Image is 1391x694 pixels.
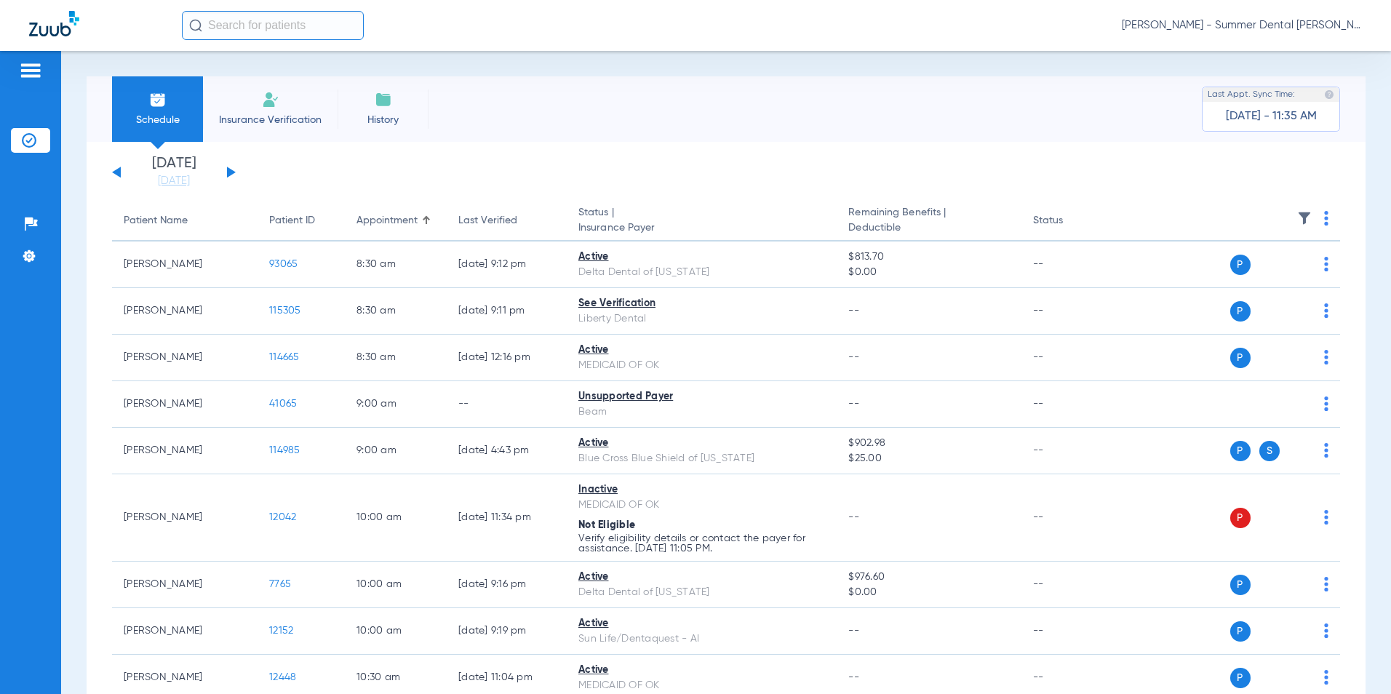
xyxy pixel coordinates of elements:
[1230,508,1251,528] span: P
[447,242,567,288] td: [DATE] 9:12 PM
[112,474,258,562] td: [PERSON_NAME]
[848,306,859,316] span: --
[130,156,218,188] li: [DATE]
[458,213,517,228] div: Last Verified
[578,585,825,600] div: Delta Dental of [US_STATE]
[1021,242,1120,288] td: --
[848,570,1009,585] span: $976.60
[112,335,258,381] td: [PERSON_NAME]
[1324,510,1328,525] img: group-dot-blue.svg
[578,498,825,513] div: MEDICAID OF OK
[1324,257,1328,271] img: group-dot-blue.svg
[1226,109,1317,124] span: [DATE] - 11:35 AM
[447,428,567,474] td: [DATE] 4:43 PM
[1230,441,1251,461] span: P
[1021,608,1120,655] td: --
[1021,381,1120,428] td: --
[1230,575,1251,595] span: P
[1230,668,1251,688] span: P
[29,11,79,36] img: Zuub Logo
[189,19,202,32] img: Search Icon
[578,311,825,327] div: Liberty Dental
[848,220,1009,236] span: Deductible
[578,520,635,530] span: Not Eligible
[149,91,167,108] img: Schedule
[578,250,825,265] div: Active
[1021,562,1120,608] td: --
[269,512,296,522] span: 12042
[1230,301,1251,322] span: P
[578,616,825,631] div: Active
[112,242,258,288] td: [PERSON_NAME]
[1021,201,1120,242] th: Status
[1324,350,1328,364] img: group-dot-blue.svg
[112,381,258,428] td: [PERSON_NAME]
[262,91,279,108] img: Manual Insurance Verification
[578,482,825,498] div: Inactive
[348,113,418,127] span: History
[1297,211,1312,226] img: filter.svg
[578,570,825,585] div: Active
[1230,621,1251,642] span: P
[124,213,188,228] div: Patient Name
[124,213,246,228] div: Patient Name
[1230,255,1251,275] span: P
[375,91,392,108] img: History
[447,562,567,608] td: [DATE] 9:16 PM
[447,474,567,562] td: [DATE] 11:34 PM
[848,265,1009,280] span: $0.00
[269,399,297,409] span: 41065
[578,436,825,451] div: Active
[447,288,567,335] td: [DATE] 9:11 PM
[269,626,293,636] span: 12152
[345,474,447,562] td: 10:00 AM
[848,626,859,636] span: --
[130,174,218,188] a: [DATE]
[848,512,859,522] span: --
[112,608,258,655] td: [PERSON_NAME]
[19,62,42,79] img: hamburger-icon
[269,259,298,269] span: 93065
[1021,288,1120,335] td: --
[578,265,825,280] div: Delta Dental of [US_STATE]
[578,296,825,311] div: See Verification
[269,213,315,228] div: Patient ID
[1324,443,1328,458] img: group-dot-blue.svg
[458,213,555,228] div: Last Verified
[578,389,825,404] div: Unsupported Payer
[848,451,1009,466] span: $25.00
[345,428,447,474] td: 9:00 AM
[356,213,418,228] div: Appointment
[578,631,825,647] div: Sun Life/Dentaquest - AI
[578,533,825,554] p: Verify eligibility details or contact the payer for assistance. [DATE] 11:05 PM.
[269,579,291,589] span: 7765
[567,201,837,242] th: Status |
[269,213,333,228] div: Patient ID
[214,113,327,127] span: Insurance Verification
[848,672,859,682] span: --
[848,585,1009,600] span: $0.00
[182,11,364,40] input: Search for patients
[112,428,258,474] td: [PERSON_NAME]
[345,562,447,608] td: 10:00 AM
[1208,87,1295,102] span: Last Appt. Sync Time:
[1318,624,1391,694] iframe: Chat Widget
[1324,211,1328,226] img: group-dot-blue.svg
[578,451,825,466] div: Blue Cross Blue Shield of [US_STATE]
[1230,348,1251,368] span: P
[578,678,825,693] div: MEDICAID OF OK
[848,436,1009,451] span: $902.98
[1021,474,1120,562] td: --
[345,608,447,655] td: 10:00 AM
[578,358,825,373] div: MEDICAID OF OK
[345,242,447,288] td: 8:30 AM
[123,113,192,127] span: Schedule
[447,608,567,655] td: [DATE] 9:19 PM
[112,562,258,608] td: [PERSON_NAME]
[345,381,447,428] td: 9:00 AM
[848,352,859,362] span: --
[447,381,567,428] td: --
[1324,396,1328,411] img: group-dot-blue.svg
[578,220,825,236] span: Insurance Payer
